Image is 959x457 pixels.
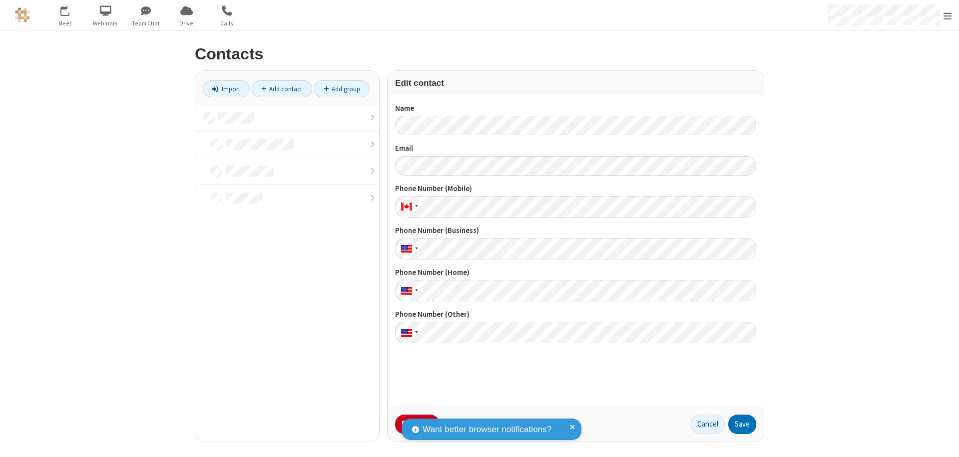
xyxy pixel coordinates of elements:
div: United States: + 1 [395,238,421,259]
button: Cancel [691,415,725,435]
label: Phone Number (Mobile) [395,183,756,195]
div: Canada: + 1 [395,196,421,218]
span: Want better browser notifications? [423,423,551,436]
span: Webinars [87,19,124,28]
h3: Edit contact [395,78,756,88]
label: Name [395,103,756,114]
div: United States: + 1 [395,280,421,301]
button: Save [728,415,756,435]
h2: Contacts [195,45,764,63]
label: Phone Number (Business) [395,225,756,236]
a: Add contact [252,80,312,97]
label: Email [395,143,756,154]
span: Team Chat [127,19,165,28]
div: 6 [67,5,74,13]
img: QA Selenium DO NOT DELETE OR CHANGE [15,7,30,22]
span: Drive [168,19,205,28]
label: Phone Number (Home) [395,267,756,278]
a: Import [203,80,250,97]
button: Delete [395,415,440,435]
span: Calls [208,19,246,28]
span: Meet [46,19,84,28]
a: Add group [314,80,370,97]
label: Phone Number (Other) [395,309,756,320]
div: United States: + 1 [395,322,421,343]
